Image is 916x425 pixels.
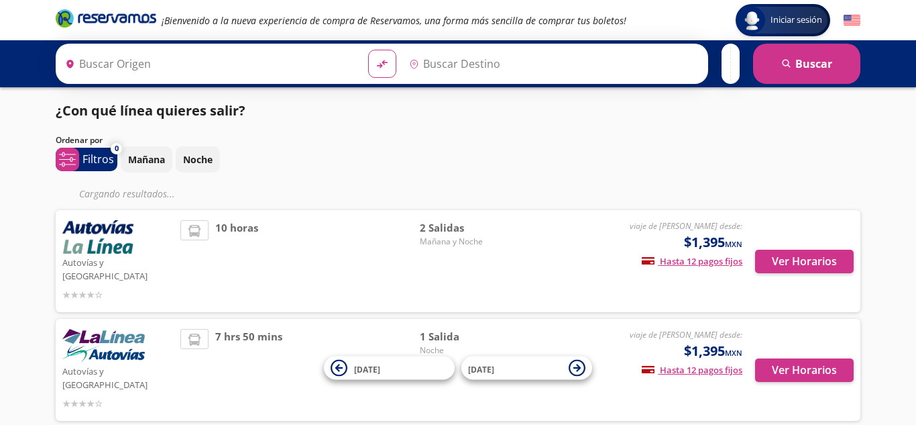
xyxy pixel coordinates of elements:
[684,232,742,252] span: $1,395
[60,47,357,81] input: Buscar Origen
[354,363,380,375] span: [DATE]
[630,329,742,340] em: viaje de [PERSON_NAME] desde:
[844,12,860,29] button: English
[121,146,172,173] button: Mañana
[176,146,220,173] button: Noche
[420,329,514,344] span: 1 Salida
[128,152,165,167] p: Mañana
[642,255,742,267] span: Hasta 12 pagos fijos
[420,236,514,248] span: Mañana y Noche
[753,44,860,84] button: Buscar
[62,363,174,391] p: Autovías y [GEOGRAPHIC_DATA]
[765,13,827,27] span: Iniciar sesión
[420,220,514,236] span: 2 Salidas
[56,8,156,28] i: Brand Logo
[215,329,282,411] span: 7 hrs 50 mins
[404,47,701,81] input: Buscar Destino
[630,220,742,232] em: viaje de [PERSON_NAME] desde:
[461,357,592,380] button: [DATE]
[56,134,103,146] p: Ordenar por
[79,187,175,200] em: Cargando resultados ...
[62,254,174,283] p: Autovías y [GEOGRAPHIC_DATA]
[62,220,133,254] img: Autovías y La Línea
[755,250,854,273] button: Ver Horarios
[725,239,742,249] small: MXN
[420,344,514,357] span: Noche
[183,152,213,167] p: Noche
[62,329,145,363] img: Autovías y La Línea
[324,357,455,380] button: [DATE]
[115,143,119,154] span: 0
[56,8,156,32] a: Brand Logo
[82,151,114,167] p: Filtros
[215,220,258,302] span: 10 horas
[56,148,117,171] button: 0Filtros
[755,359,854,382] button: Ver Horarios
[725,348,742,358] small: MXN
[684,341,742,361] span: $1,395
[468,363,494,375] span: [DATE]
[162,14,626,27] em: ¡Bienvenido a la nueva experiencia de compra de Reservamos, una forma más sencilla de comprar tus...
[642,364,742,376] span: Hasta 12 pagos fijos
[56,101,245,121] p: ¿Con qué línea quieres salir?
